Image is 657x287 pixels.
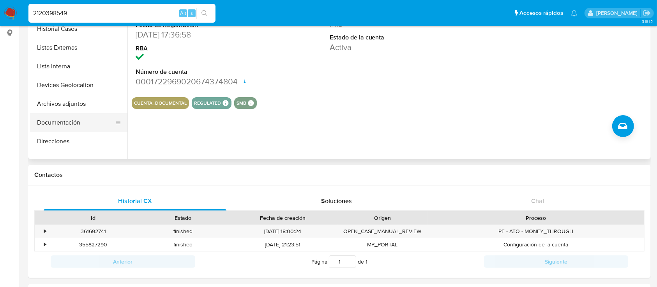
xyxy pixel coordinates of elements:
[196,8,212,19] button: search-icon
[28,8,215,18] input: Buscar usuario o caso...
[233,214,332,222] div: Fecha de creación
[136,68,257,76] dt: Número de cuenta
[180,9,186,17] span: Alt
[30,132,127,151] button: Direcciones
[34,171,645,179] h1: Contactos
[427,225,644,238] div: PF - ATO - MONEY_THROUGH
[30,94,127,113] button: Archivos adjuntos
[228,238,337,251] div: [DATE] 21:23:51
[343,214,422,222] div: Origen
[30,38,127,57] button: Listas Externas
[321,196,352,205] span: Soluciones
[44,241,46,248] div: •
[136,21,257,29] dt: Fecha de Registración
[643,9,651,17] a: Salir
[48,238,138,251] div: 355827290
[48,225,138,238] div: 361692741
[330,42,451,53] dd: Activa
[519,9,563,17] span: Accesos rápidos
[366,258,367,266] span: 1
[136,76,257,87] dd: 0001722969020674374804
[30,20,127,38] button: Historial Casos
[571,10,578,16] a: Notificaciones
[136,29,257,40] dd: [DATE] 17:36:58
[136,44,257,53] dt: RBA
[228,225,337,238] div: [DATE] 18:00:24
[138,238,228,251] div: finished
[144,214,223,222] div: Estado
[427,238,644,251] div: Configuración de la cuenta
[191,9,193,17] span: s
[531,196,544,205] span: Chat
[596,9,640,17] p: alan.cervantesmartinez@mercadolibre.com.mx
[642,18,653,25] span: 3.161.2
[330,33,451,42] dt: Estado de la cuenta
[54,214,133,222] div: Id
[118,196,152,205] span: Historial CX
[44,228,46,235] div: •
[30,113,121,132] button: Documentación
[138,225,228,238] div: finished
[311,255,367,268] span: Página de
[30,151,127,169] button: Restricciones Nuevo Mundo
[484,255,629,268] button: Siguiente
[30,57,127,76] button: Lista Interna
[337,238,427,251] div: MP_PORTAL
[337,225,427,238] div: OPEN_CASE_MANUAL_REVIEW
[433,214,639,222] div: Proceso
[51,255,195,268] button: Anterior
[30,76,127,94] button: Devices Geolocation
